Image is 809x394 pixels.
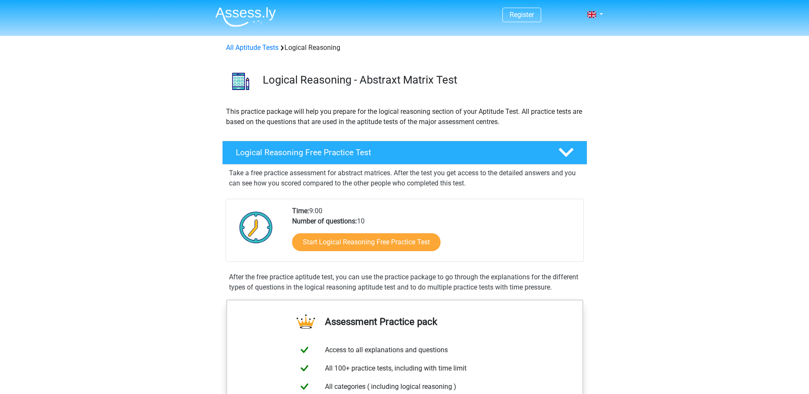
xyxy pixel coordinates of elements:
a: Start Logical Reasoning Free Practice Test [292,233,441,251]
a: Register [510,11,534,19]
p: This practice package will help you prepare for the logical reasoning section of your Aptitude Te... [226,107,583,127]
img: Assessly [215,7,276,27]
a: Logical Reasoning Free Practice Test [219,141,591,165]
div: After the free practice aptitude test, you can use the practice package to go through the explana... [226,272,584,293]
b: Number of questions: [292,217,357,225]
img: logical reasoning [223,63,259,99]
h4: Logical Reasoning Free Practice Test [236,148,545,157]
img: Clock [235,206,278,249]
div: Logical Reasoning [223,43,587,53]
h3: Logical Reasoning - Abstraxt Matrix Test [263,73,580,87]
div: 9:00 10 [286,206,583,261]
p: Take a free practice assessment for abstract matrices. After the test you get access to the detai... [229,168,580,188]
b: Time: [292,207,309,215]
a: All Aptitude Tests [226,43,278,52]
